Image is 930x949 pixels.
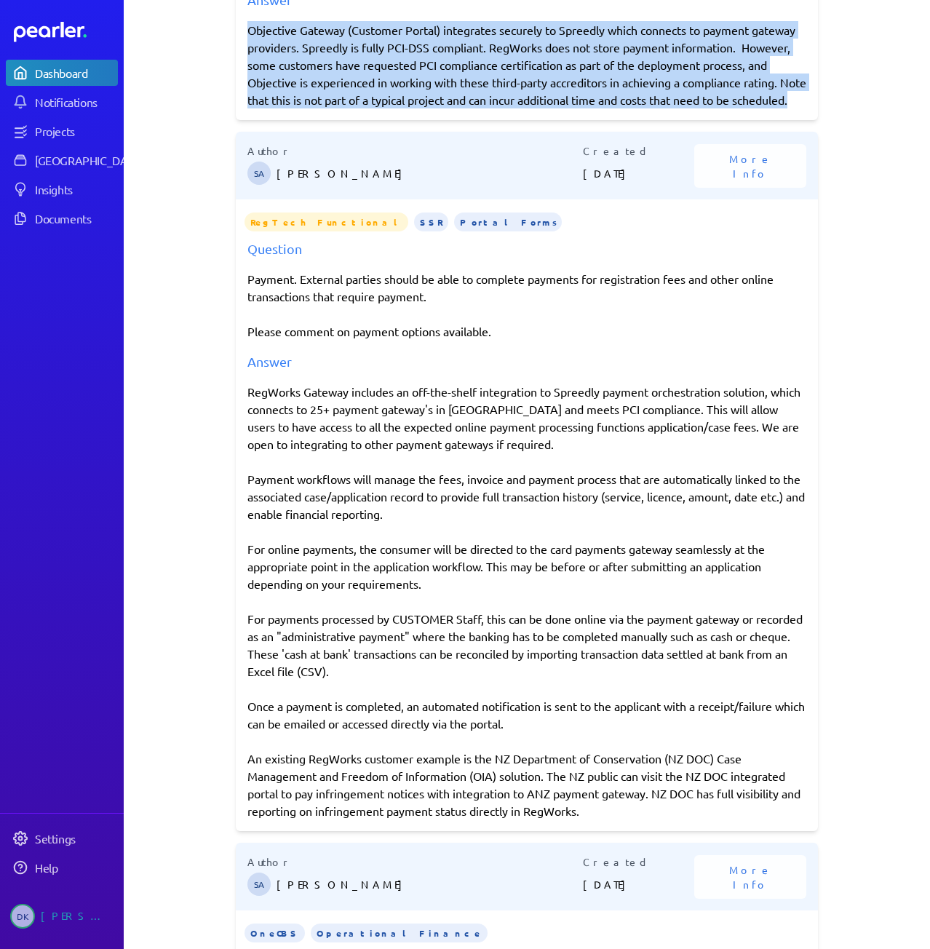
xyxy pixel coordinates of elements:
[247,21,806,108] div: Objective Gateway (Customer Portal) integrates securely to Spreedly which connects to payment gat...
[247,352,806,371] div: Answer
[245,924,305,942] span: OneCBS
[277,870,583,899] p: [PERSON_NAME]
[6,898,118,934] a: DK[PERSON_NAME]
[712,862,789,892] span: More Info
[414,213,448,231] span: SSR
[6,147,118,173] a: [GEOGRAPHIC_DATA]
[6,854,118,881] a: Help
[6,118,118,144] a: Projects
[41,904,114,929] div: [PERSON_NAME]
[245,213,408,231] span: RegTech Functional
[247,383,806,819] div: RegWorks Gateway includes an off-the-shelf integration to Spreedly payment orchestration solution...
[247,143,583,159] p: Author
[247,873,271,896] span: Steve Ackermann
[6,825,118,851] a: Settings
[6,60,118,86] a: Dashboard
[35,153,143,167] div: [GEOGRAPHIC_DATA]
[583,854,695,870] p: Created
[277,159,583,188] p: [PERSON_NAME]
[311,924,488,942] span: Operational Finance
[583,870,695,899] p: [DATE]
[6,89,118,115] a: Notifications
[454,213,562,231] span: Portal Forms
[35,831,116,846] div: Settings
[35,860,116,875] div: Help
[247,162,271,185] span: Steve Ackermann
[35,124,116,138] div: Projects
[712,151,789,180] span: More Info
[583,159,695,188] p: [DATE]
[6,176,118,202] a: Insights
[247,854,583,870] p: Author
[6,205,118,231] a: Documents
[14,22,118,42] a: Dashboard
[35,65,116,80] div: Dashboard
[694,144,806,188] button: More Info
[35,182,116,196] div: Insights
[694,855,806,899] button: More Info
[247,239,806,258] div: Question
[247,270,806,340] p: Payment. External parties should be able to complete payments for registration fees and other onl...
[35,95,116,109] div: Notifications
[35,211,116,226] div: Documents
[583,143,695,159] p: Created
[10,904,35,929] span: Dan Kilgallon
